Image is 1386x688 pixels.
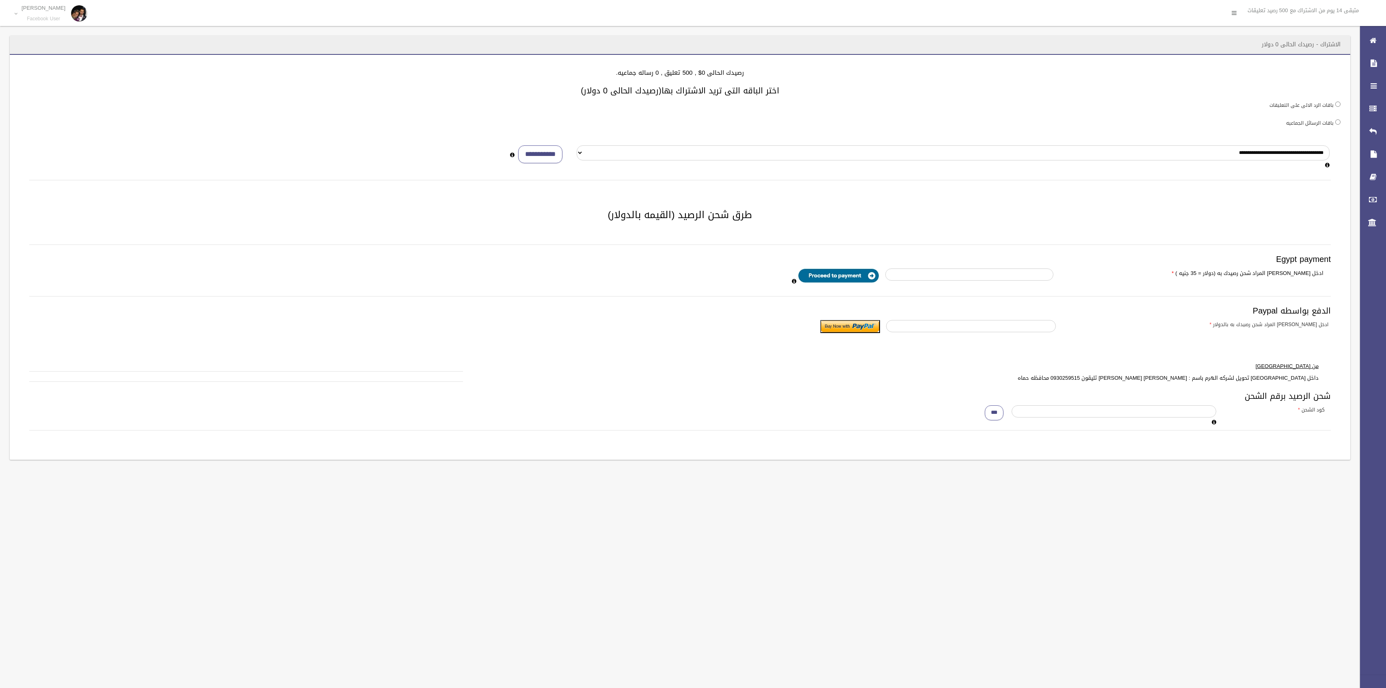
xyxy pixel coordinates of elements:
[19,210,1341,220] h2: طرق شحن الرصيد (القيمه بالدولار)
[19,86,1341,95] h3: اختر الباقه التى تريد الاشتراك بها(رصيدك الحالى 0 دولار)
[1252,37,1350,52] header: الاشتراك - رصيدك الحالى 0 دولار
[29,306,1331,315] h3: الدفع بواسطه Paypal
[29,392,1331,400] h3: شحن الرصيد برقم الشحن
[1286,119,1334,128] label: باقات الرسائل الجماعيه
[1060,268,1330,278] label: ادخل [PERSON_NAME] المراد شحن رصيدك به (دولار = 35 جنيه )
[22,5,65,11] p: [PERSON_NAME]
[29,255,1331,264] h3: Egypt payment
[820,320,880,333] input: Submit
[1062,320,1334,329] label: ادخل [PERSON_NAME] المراد شحن رصيدك به بالدولار
[755,361,1325,371] label: من [GEOGRAPHIC_DATA]
[755,373,1325,383] label: داخل [GEOGRAPHIC_DATA] تحويل لشركه الهرم باسم : [PERSON_NAME] [PERSON_NAME] تليقون 0930259515 محا...
[1222,405,1331,414] label: كود الشحن
[1269,101,1334,110] label: باقات الرد الالى على التعليقات
[22,16,65,22] small: Facebook User
[19,69,1341,76] h4: رصيدك الحالى 0$ , 500 تعليق , 0 رساله جماعيه.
